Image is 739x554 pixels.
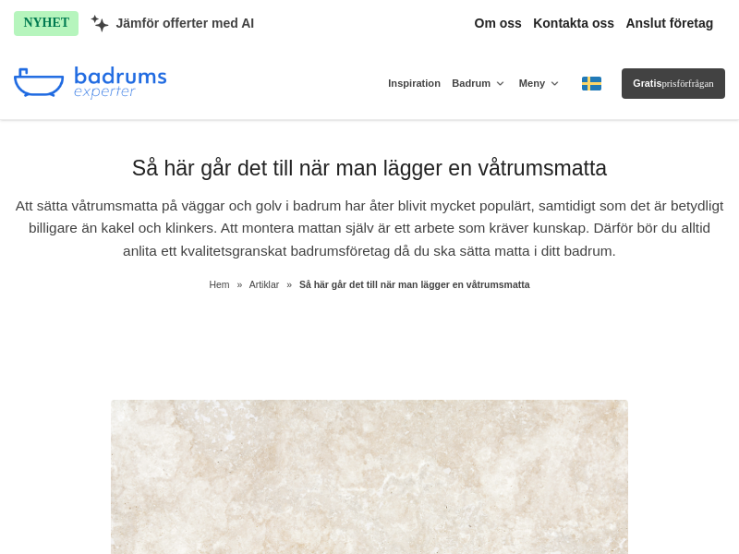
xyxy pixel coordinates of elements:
a: Om oss [475,16,522,31]
span: Jämför offerter med AI [116,16,255,31]
span: Artiklar [249,280,280,290]
a: Gratisprisförfrågan [622,68,724,99]
p: Att sätta våtrumsmatta på väggar och golv i badrum har åter blivit mycket populärt, samtidigt som... [14,195,724,269]
span: » [237,278,243,294]
button: Badrum [452,65,507,102]
a: Jämför offerter med AI [91,15,255,32]
button: Meny [519,65,563,102]
a: Anslut företag [625,16,713,31]
img: Badrumsexperter.se logotyp [14,66,166,100]
span: NYHET [14,11,79,35]
a: Så här går det till när man lägger en våtrumsmatta [299,280,530,290]
a: Inspiration [388,65,441,102]
span: Gratis [633,78,661,89]
span: » [286,278,292,294]
h1: Så här går det till när man lägger en våtrumsmatta [14,154,724,194]
a: Kontakta oss [533,16,614,31]
a: Artiklar [249,280,283,290]
nav: Breadcrumb [14,278,724,294]
a: Hem [209,280,229,290]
